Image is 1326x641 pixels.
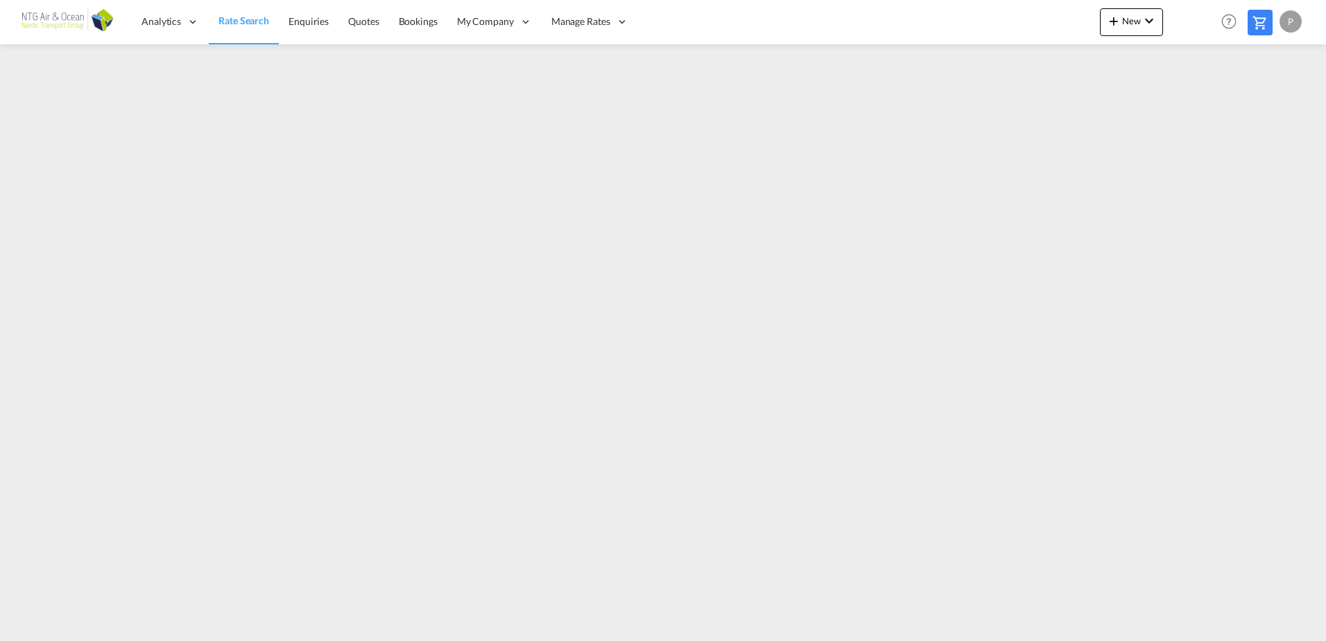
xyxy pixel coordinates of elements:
[1280,10,1302,33] div: P
[21,6,114,37] img: af31b1c0b01f11ecbc353f8e72265e29.png
[141,15,181,28] span: Analytics
[1100,8,1163,36] button: icon-plus 400-fgNewicon-chevron-down
[551,15,610,28] span: Manage Rates
[289,15,329,27] span: Enquiries
[1105,12,1122,29] md-icon: icon-plus 400-fg
[399,15,438,27] span: Bookings
[1105,15,1157,26] span: New
[1217,10,1248,35] div: Help
[348,15,379,27] span: Quotes
[1141,12,1157,29] md-icon: icon-chevron-down
[1217,10,1241,33] span: Help
[218,15,269,26] span: Rate Search
[457,15,514,28] span: My Company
